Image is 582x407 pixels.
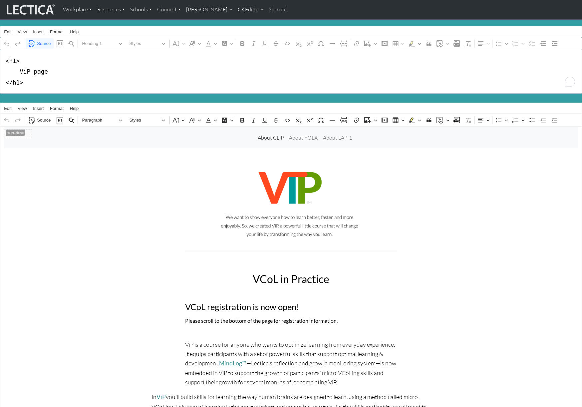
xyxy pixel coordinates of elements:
[219,360,246,367] a: MindLog™
[156,393,166,400] a: ViP
[4,106,11,111] span: Edit
[154,3,183,17] a: Connect
[185,340,397,387] p: ViP is a course for anyone who wants to optimize learning from everyday experience. It equips par...
[79,38,125,49] button: Heading 1, Heading
[82,40,117,48] span: Heading 1
[70,106,79,111] span: Help
[235,3,266,17] a: CKEditor
[18,106,27,111] span: View
[185,273,397,285] h2: VCoL in Practice
[4,30,11,34] span: Edit
[50,30,64,34] span: Format
[185,164,397,243] img: Ad image
[129,40,159,48] span: Styles
[26,38,54,49] button: Source
[286,131,320,145] a: About FOLA
[127,115,168,126] button: Styles
[95,3,128,17] a: Resources
[127,38,168,49] button: Styles
[4,130,32,140] p: ⁠⁠⁠⁠⁠⁠⁠
[266,3,290,17] a: Sign out
[33,106,44,111] span: Insert
[70,30,79,34] span: Help
[5,3,55,16] img: lecticalive
[60,3,95,17] a: Workplace
[33,30,44,34] span: Insert
[128,3,154,17] a: Schools
[0,103,582,114] div: Editor menu bar
[26,115,54,126] button: Source
[79,115,125,126] button: Paragraph, Heading
[50,106,64,111] span: Format
[0,37,582,50] div: Editor toolbar
[320,131,355,145] a: About LAP-1
[255,131,286,145] a: About CLiP
[37,116,51,124] span: Source
[82,116,117,124] span: Paragraph
[185,317,397,324] h6: Please scroll to the bottom of the page for registration information.
[185,302,397,312] h3: VCoL registration is now open!
[0,26,582,37] div: Editor menu bar
[37,40,51,48] span: Source
[0,114,582,127] div: Editor toolbar
[129,116,159,124] span: Styles
[183,3,235,17] a: [PERSON_NAME]
[18,30,27,34] span: View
